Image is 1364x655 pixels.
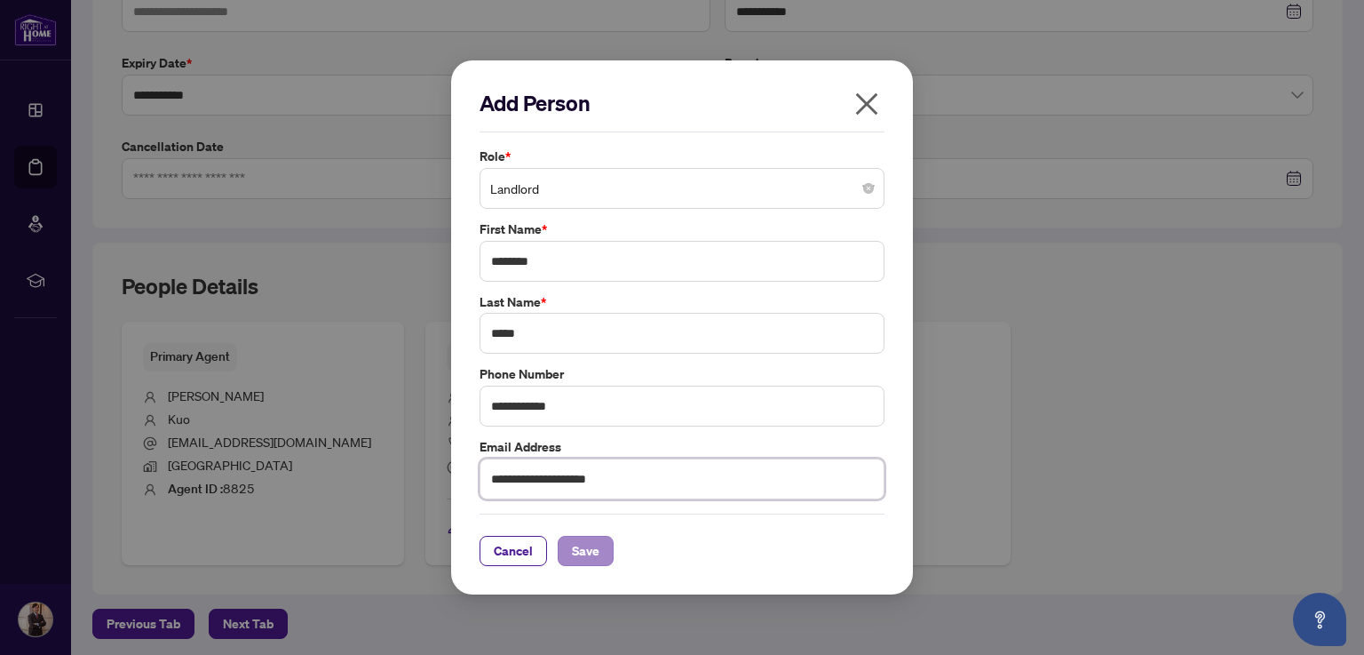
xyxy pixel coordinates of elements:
label: Phone Number [480,364,884,384]
label: Last Name [480,292,884,312]
span: Landlord [490,172,874,205]
label: Email Address [480,437,884,457]
span: Save [572,537,599,565]
button: Open asap [1293,593,1346,646]
span: close-circle [863,183,874,194]
button: Cancel [480,536,547,566]
button: Save [558,536,614,566]
h2: Add Person [480,89,884,117]
span: close [852,90,881,118]
label: First Name [480,220,884,239]
label: Role [480,147,884,166]
span: Cancel [494,537,533,565]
